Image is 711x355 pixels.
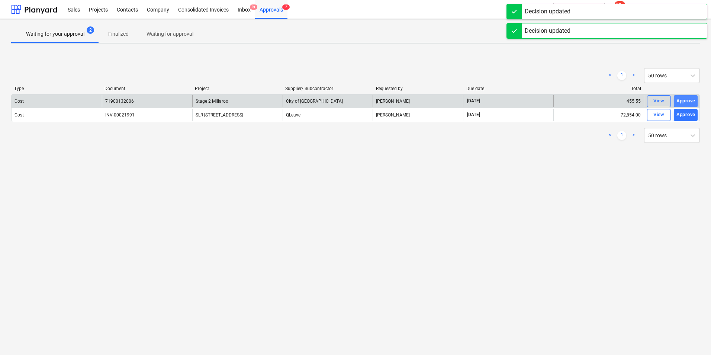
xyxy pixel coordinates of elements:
[373,95,463,107] div: [PERSON_NAME]
[553,109,644,121] div: 72,854.00
[653,97,665,105] div: View
[617,131,626,140] a: Page 1 is your current page
[466,86,551,91] div: Due date
[647,95,671,107] button: View
[108,30,129,38] p: Finalized
[195,86,279,91] div: Project
[674,109,698,121] button: Approve
[15,112,24,118] div: Cost
[250,4,257,10] span: 9+
[147,30,193,38] p: Waiting for approval
[674,95,698,107] button: Approve
[104,86,189,91] div: Document
[617,71,626,80] a: Page 1 is your current page
[676,111,695,119] div: Approve
[629,71,638,80] a: Next page
[26,30,84,38] p: Waiting for your approval
[283,95,373,107] div: City of [GEOGRAPHIC_DATA]
[605,131,614,140] a: Previous page
[285,86,370,91] div: Supplier/ Subcontractor
[676,97,695,105] div: Approve
[653,111,665,119] div: View
[605,71,614,80] a: Previous page
[525,7,570,16] div: Decision updated
[629,131,638,140] a: Next page
[105,112,135,118] div: INV-00021991
[466,112,481,118] span: [DATE]
[283,109,373,121] div: QLeave
[105,99,134,104] div: 71900132006
[373,109,463,121] div: [PERSON_NAME]
[466,98,481,104] span: [DATE]
[196,112,243,118] span: SLR 2 Millaroo Drive
[15,99,24,104] div: Cost
[282,4,290,10] span: 2
[553,95,644,107] div: 455.55
[87,26,94,34] span: 2
[196,99,228,104] span: Stage 2 Millaroo
[376,86,460,91] div: Requested by
[525,26,570,35] div: Decision updated
[14,86,99,91] div: Type
[647,109,671,121] button: View
[557,86,641,91] div: Total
